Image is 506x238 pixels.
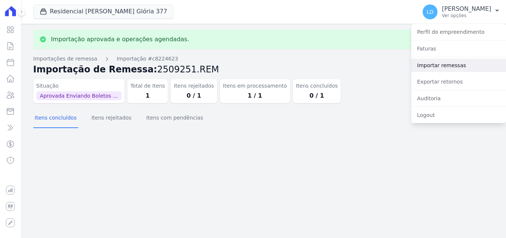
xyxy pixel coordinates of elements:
dt: Itens em processamento [223,82,287,90]
button: Itens concluídos [33,109,78,128]
dt: Itens rejeitados [174,82,214,90]
dt: Situação [36,82,121,90]
span: LD [427,9,434,14]
a: Importar remessas [411,59,506,72]
button: LD [PERSON_NAME] Ver opções [417,1,506,22]
dt: Total de Itens [130,82,165,90]
a: Importação #c8224623 [117,55,178,63]
span: Aprovada Enviando Boletos ... [36,91,121,100]
dd: 0 / 1 [174,91,214,100]
button: Residencial [PERSON_NAME] Glória 377 [33,4,174,19]
a: Logout [411,108,506,122]
span: 2509251.REM [157,64,219,75]
dt: Itens concluídos [296,82,338,90]
dd: 1 / 1 [223,91,287,100]
dd: 1 [130,91,165,100]
a: Exportar retornos [411,75,506,88]
h2: Importação de Remessa: [33,63,494,76]
nav: Breadcrumb [33,55,494,63]
a: Importações de remessa [33,55,97,63]
a: Faturas [411,42,506,55]
p: [PERSON_NAME] [442,5,491,13]
a: Perfil do empreendimento [411,25,506,39]
button: Itens rejeitados [90,109,133,128]
dd: 0 / 1 [296,91,338,100]
p: Ver opções [442,13,491,19]
p: Importação aprovada e operações agendadas. [51,36,189,43]
a: Auditoria [411,92,506,105]
button: Itens com pendências [145,109,204,128]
